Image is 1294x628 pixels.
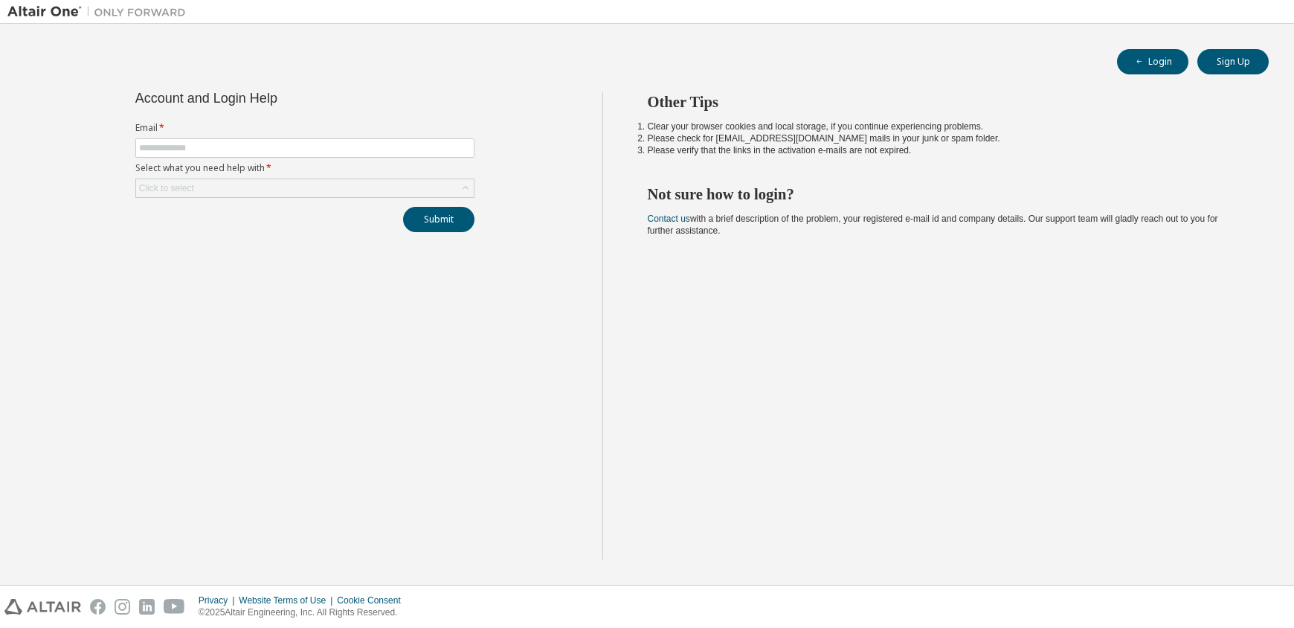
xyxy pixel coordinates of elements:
[139,599,155,615] img: linkedin.svg
[199,595,239,606] div: Privacy
[648,121,1243,132] li: Clear your browser cookies and local storage, if you continue experiencing problems.
[7,4,193,19] img: Altair One
[648,214,1218,236] span: with a brief description of the problem, your registered e-mail id and company details. Our suppo...
[199,606,410,619] p: © 2025 Altair Engineering, Inc. All Rights Reserved.
[337,595,409,606] div: Cookie Consent
[139,182,194,194] div: Click to select
[115,599,130,615] img: instagram.svg
[1197,49,1269,74] button: Sign Up
[648,132,1243,144] li: Please check for [EMAIL_ADDRESS][DOMAIN_NAME] mails in your junk or spam folder.
[648,92,1243,112] h2: Other Tips
[648,185,1243,204] h2: Not sure how to login?
[648,144,1243,156] li: Please verify that the links in the activation e-mails are not expired.
[164,599,185,615] img: youtube.svg
[1117,49,1188,74] button: Login
[648,214,690,224] a: Contact us
[90,599,106,615] img: facebook.svg
[4,599,81,615] img: altair_logo.svg
[239,595,337,606] div: Website Terms of Use
[136,179,474,197] div: Click to select
[403,207,474,232] button: Submit
[135,92,407,104] div: Account and Login Help
[135,162,474,174] label: Select what you need help with
[135,122,474,134] label: Email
